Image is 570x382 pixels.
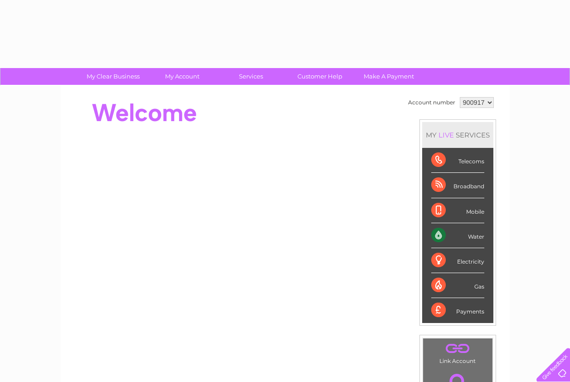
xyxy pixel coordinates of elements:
[76,68,151,85] a: My Clear Business
[406,95,458,110] td: Account number
[425,341,490,357] a: .
[351,68,426,85] a: Make A Payment
[214,68,288,85] a: Services
[431,173,484,198] div: Broadband
[431,223,484,248] div: Water
[431,298,484,323] div: Payments
[431,248,484,273] div: Electricity
[437,131,456,139] div: LIVE
[283,68,357,85] a: Customer Help
[431,198,484,223] div: Mobile
[431,273,484,298] div: Gas
[431,148,484,173] div: Telecoms
[422,122,493,148] div: MY SERVICES
[145,68,219,85] a: My Account
[423,338,493,367] td: Link Account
